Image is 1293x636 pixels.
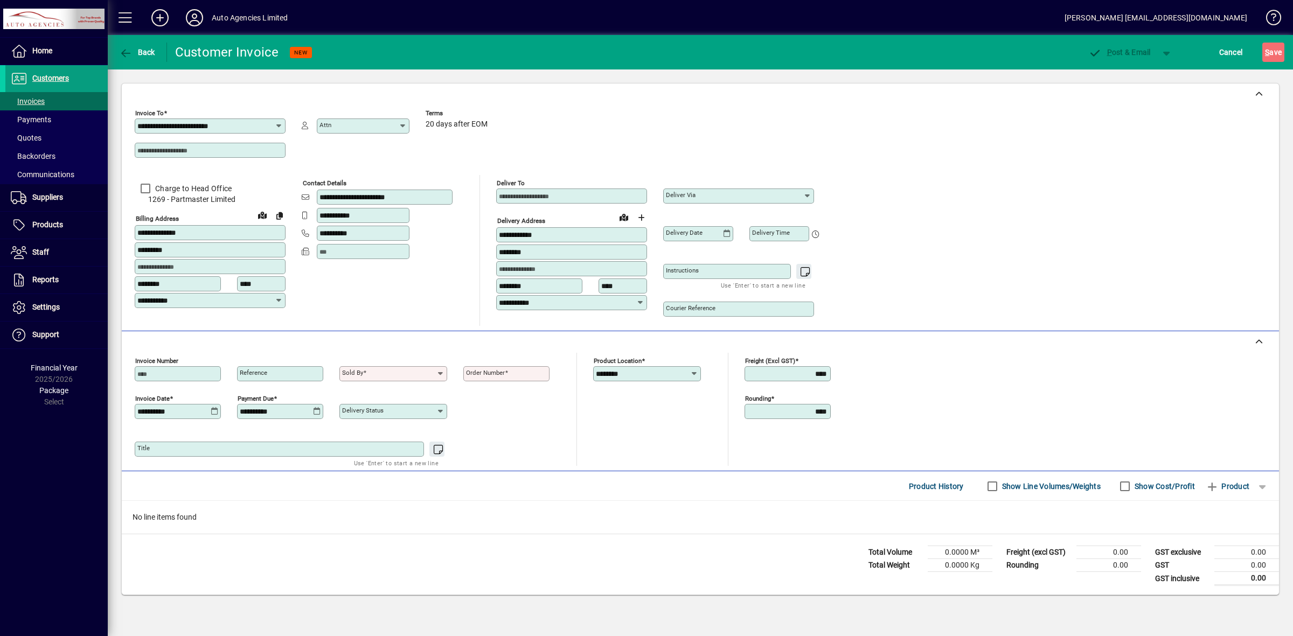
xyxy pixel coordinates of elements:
span: Products [32,220,63,229]
span: Product History [909,478,964,495]
mat-label: Sold by [342,369,363,376]
a: Knowledge Base [1258,2,1280,37]
mat-label: Title [137,444,150,452]
span: Backorders [11,152,55,160]
mat-label: Deliver via [666,191,696,199]
label: Charge to Head Office [153,183,232,194]
span: Support [32,330,59,339]
span: Home [32,46,52,55]
button: Product History [905,477,968,496]
span: Payments [11,115,51,124]
div: Customer Invoice [175,44,279,61]
span: Quotes [11,134,41,142]
span: ave [1265,44,1282,61]
span: Package [39,386,68,395]
a: View on map [615,208,632,226]
mat-label: Attn [319,121,331,129]
a: Support [5,322,108,348]
a: Quotes [5,129,108,147]
a: Communications [5,165,108,184]
button: Choose address [632,209,650,226]
span: Settings [32,303,60,311]
button: Profile [177,8,212,27]
span: Customers [32,74,69,82]
a: Settings [5,294,108,321]
div: No line items found [122,501,1279,534]
span: 1269 - Partmaster Limited [135,194,286,205]
td: Freight (excl GST) [1001,546,1076,559]
span: Financial Year [31,364,78,372]
button: Add product line item [1200,477,1255,496]
td: Total Volume [863,546,928,559]
span: Reports [32,275,59,284]
span: NEW [294,49,308,56]
span: Terms [426,110,490,117]
mat-hint: Use 'Enter' to start a new line [354,457,439,469]
span: Communications [11,170,74,179]
span: Suppliers [32,193,63,201]
a: Home [5,38,108,65]
td: GST [1150,559,1214,572]
td: 0.00 [1214,559,1279,572]
span: S [1265,48,1269,57]
td: 0.00 [1076,559,1141,572]
td: GST inclusive [1150,572,1214,585]
mat-label: Delivery status [342,407,384,414]
button: Back [116,43,158,62]
app-page-header-button: Back [108,43,167,62]
button: Cancel [1216,43,1246,62]
span: P [1107,48,1112,57]
mat-label: Delivery time [752,229,790,236]
mat-label: Invoice number [135,357,178,365]
span: Cancel [1219,44,1243,61]
span: 20 days after EOM [426,120,488,129]
a: Invoices [5,92,108,110]
mat-label: Order number [466,369,505,376]
td: Total Weight [863,559,928,572]
button: Copy to Delivery address [271,207,288,224]
span: Invoices [11,97,45,106]
span: ost & Email [1088,48,1151,57]
mat-label: Payment due [238,395,274,402]
span: Staff [32,248,49,256]
span: Back [119,48,155,57]
td: GST exclusive [1150,546,1214,559]
button: Add [143,8,177,27]
a: Suppliers [5,184,108,211]
mat-label: Reference [240,369,267,376]
td: 0.0000 Kg [928,559,992,572]
div: Auto Agencies Limited [212,9,288,26]
td: 0.0000 M³ [928,546,992,559]
td: Rounding [1001,559,1076,572]
a: Backorders [5,147,108,165]
a: View on map [254,206,271,223]
td: 0.00 [1214,546,1279,559]
mat-label: Invoice date [135,395,170,402]
span: Product [1206,478,1249,495]
label: Show Line Volumes/Weights [1000,481,1101,492]
a: Staff [5,239,108,266]
a: Products [5,212,108,239]
label: Show Cost/Profit [1132,481,1195,492]
a: Payments [5,110,108,129]
div: [PERSON_NAME] [EMAIL_ADDRESS][DOMAIN_NAME] [1065,9,1247,26]
td: 0.00 [1214,572,1279,585]
button: Post & Email [1083,43,1156,62]
a: Reports [5,267,108,293]
mat-label: Rounding [745,395,771,402]
mat-label: Deliver To [497,179,525,187]
td: 0.00 [1076,546,1141,559]
button: Save [1262,43,1284,62]
mat-label: Delivery date [666,229,703,236]
mat-label: Invoice To [135,109,164,117]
